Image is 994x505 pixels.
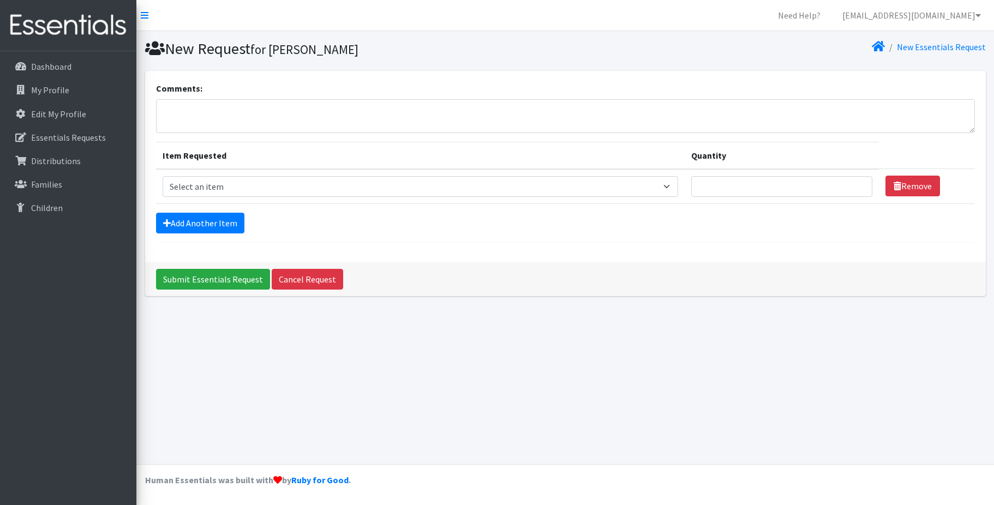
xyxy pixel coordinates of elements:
a: Dashboard [4,56,132,77]
a: New Essentials Request [897,41,986,52]
a: Cancel Request [272,269,343,290]
a: Add Another Item [156,213,244,233]
p: Families [31,179,62,190]
a: Ruby for Good [291,474,349,485]
p: Children [31,202,63,213]
a: My Profile [4,79,132,101]
a: Remove [885,176,940,196]
strong: Human Essentials was built with by . [145,474,351,485]
a: Families [4,173,132,195]
a: Edit My Profile [4,103,132,125]
a: Need Help? [769,4,829,26]
p: Essentials Requests [31,132,106,143]
th: Quantity [685,142,879,169]
small: for [PERSON_NAME] [250,41,358,57]
img: HumanEssentials [4,7,132,44]
input: Submit Essentials Request [156,269,270,290]
p: Distributions [31,155,81,166]
p: My Profile [31,85,69,95]
a: [EMAIL_ADDRESS][DOMAIN_NAME] [834,4,990,26]
a: Distributions [4,150,132,172]
p: Edit My Profile [31,109,86,119]
th: Item Requested [156,142,685,169]
a: Essentials Requests [4,127,132,148]
h1: New Request [145,39,561,58]
a: Children [4,197,132,219]
label: Comments: [156,82,202,95]
p: Dashboard [31,61,71,72]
